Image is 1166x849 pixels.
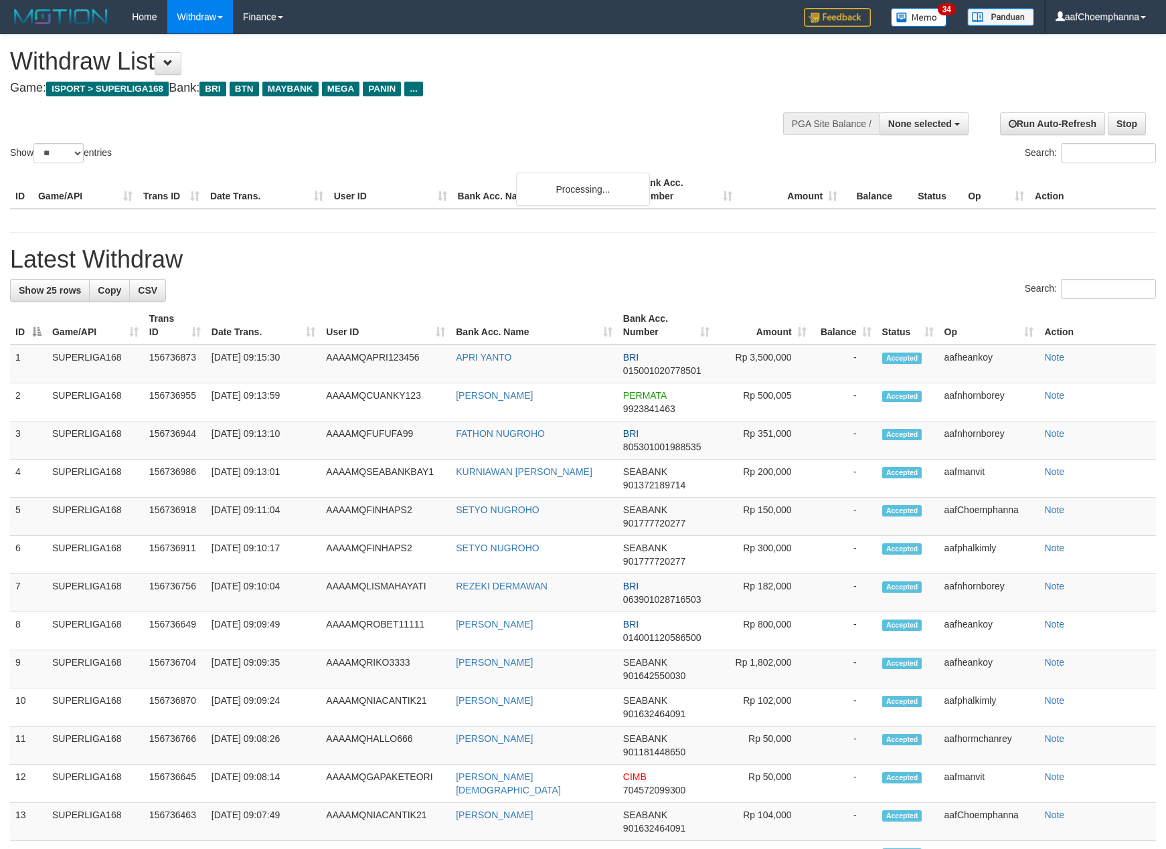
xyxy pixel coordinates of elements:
a: [PERSON_NAME][DEMOGRAPHIC_DATA] [456,771,561,795]
td: - [812,460,877,498]
th: Amount: activate to sort column ascending [715,306,812,345]
span: Copy 805301001988535 to clipboard [623,442,701,452]
td: [DATE] 09:07:49 [206,803,321,841]
td: 156736911 [144,536,206,574]
a: APRI YANTO [456,352,511,363]
a: Note [1044,466,1064,477]
span: Copy 901632464091 to clipboard [623,709,685,719]
span: Accepted [882,505,922,516]
td: 156736955 [144,383,206,421]
td: AAAAMQRIKO3333 [321,650,450,688]
td: Rp 104,000 [715,803,812,841]
h4: Game: Bank: [10,82,764,95]
span: CIMB [623,771,647,782]
td: Rp 800,000 [715,612,812,650]
a: Run Auto-Refresh [1000,112,1105,135]
td: - [812,688,877,727]
span: SEABANK [623,695,667,706]
td: 4 [10,460,47,498]
td: aafnhornborey [939,383,1039,421]
span: BRI [623,581,639,591]
span: Accepted [882,734,922,745]
span: Copy 901632464091 to clipboard [623,823,685,834]
h1: Withdraw List [10,48,764,75]
td: - [812,574,877,612]
span: Copy 901777720277 to clipboard [623,556,685,567]
span: Show 25 rows [19,285,81,296]
td: 156736944 [144,421,206,460]
td: aafnhornborey [939,574,1039,612]
a: Note [1044,733,1064,744]
span: Accepted [882,429,922,440]
td: 7 [10,574,47,612]
td: Rp 150,000 [715,498,812,536]
th: Trans ID [138,171,205,209]
a: [PERSON_NAME] [456,810,533,820]
td: SUPERLIGA168 [47,688,144,727]
label: Show entries [10,143,112,163]
td: 8 [10,612,47,650]
td: [DATE] 09:08:14 [206,765,321,803]
td: AAAAMQFUFUFA99 [321,421,450,460]
img: Feedback.jpg [804,8,871,27]
a: Copy [89,279,130,302]
span: SEABANK [623,543,667,553]
span: Copy 704572099300 to clipboard [623,785,685,795]
th: Amount [738,171,843,209]
td: SUPERLIGA168 [47,421,144,460]
a: SETYO NUGROHO [456,543,539,553]
td: - [812,383,877,421]
td: SUPERLIGA168 [47,727,144,765]
span: Copy 901642550030 to clipboard [623,670,685,681]
td: aafphalkimly [939,536,1039,574]
th: ID: activate to sort column descending [10,306,47,345]
a: [PERSON_NAME] [456,733,533,744]
h1: Latest Withdraw [10,246,1156,273]
th: Bank Acc. Name [452,171,633,209]
img: panduan.png [967,8,1034,26]
a: SETYO NUGROHO [456,504,539,515]
td: aafmanvit [939,765,1039,803]
td: 3 [10,421,47,460]
span: Copy 901777720277 to clipboard [623,518,685,529]
span: ... [404,82,422,96]
span: ISPORT > SUPERLIGA168 [46,82,169,96]
span: Accepted [882,467,922,478]
span: BRI [199,82,226,96]
th: User ID: activate to sort column ascending [321,306,450,345]
span: SEABANK [623,466,667,477]
span: SEABANK [623,810,667,820]
a: Note [1044,810,1064,820]
td: SUPERLIGA168 [47,536,144,574]
td: 156736645 [144,765,206,803]
span: MAYBANK [262,82,319,96]
img: Button%20Memo.svg [891,8,947,27]
a: Note [1044,428,1064,439]
span: Accepted [882,696,922,707]
a: Note [1044,619,1064,630]
td: - [812,803,877,841]
a: FATHON NUGROHO [456,428,545,439]
span: Copy 901372189714 to clipboard [623,480,685,490]
td: aafhormchanrey [939,727,1039,765]
td: SUPERLIGA168 [47,612,144,650]
td: AAAAMQROBET11111 [321,612,450,650]
th: Bank Acc. Name: activate to sort column ascending [450,306,618,345]
span: Accepted [882,581,922,593]
input: Search: [1061,143,1156,163]
td: [DATE] 09:10:04 [206,574,321,612]
td: SUPERLIGA168 [47,383,144,421]
td: - [812,765,877,803]
td: AAAAMQSEABANKBAY1 [321,460,450,498]
td: - [812,345,877,383]
th: Status [912,171,963,209]
a: [PERSON_NAME] [456,619,533,630]
td: 10 [10,688,47,727]
td: SUPERLIGA168 [47,574,144,612]
td: AAAAMQHALLO666 [321,727,450,765]
a: [PERSON_NAME] [456,390,533,401]
a: Note [1044,543,1064,553]
td: AAAAMQNIACANTIK21 [321,803,450,841]
td: aafnhornborey [939,421,1039,460]
a: Note [1044,771,1064,782]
